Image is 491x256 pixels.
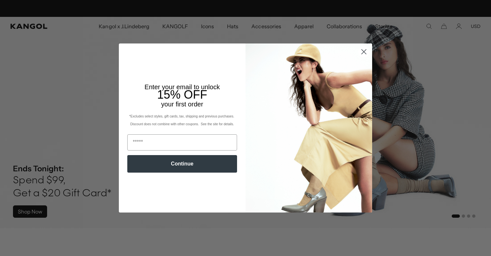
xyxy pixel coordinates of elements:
[161,101,203,108] span: your first order
[127,134,237,151] input: Email
[145,83,220,91] span: Enter your email to unlock
[157,88,207,101] span: 15% OFF
[127,155,237,173] button: Continue
[245,43,372,212] img: 93be19ad-e773-4382-80b9-c9d740c9197f.jpeg
[129,115,235,126] span: *Excludes select styles, gift cards, tax, shipping and previous purchases. Discount does not comb...
[358,46,370,57] button: Close dialog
